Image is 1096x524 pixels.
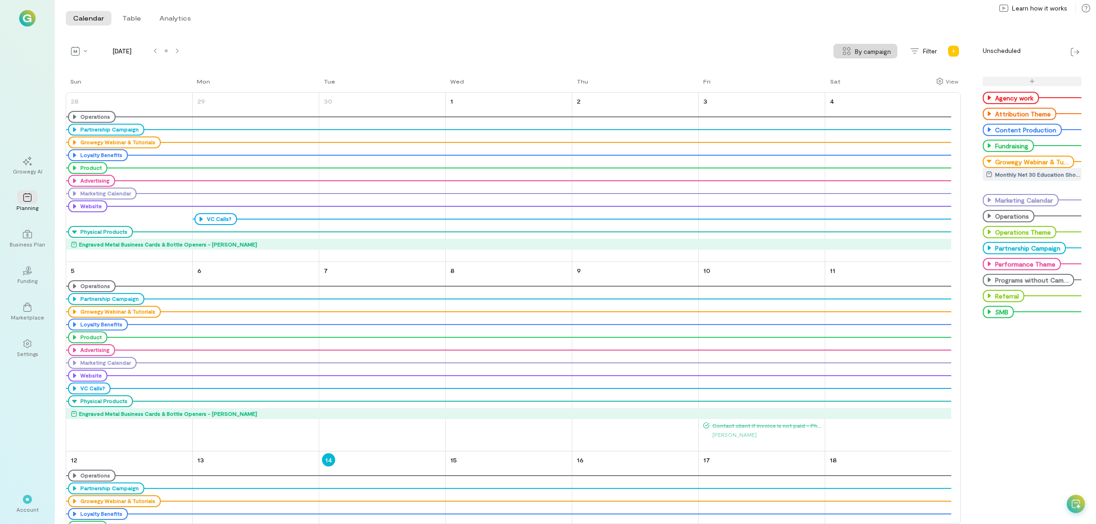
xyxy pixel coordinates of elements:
div: Attribution Theme [983,108,1056,120]
div: Account [16,506,39,513]
div: Partnership Campaign [78,485,139,492]
div: Performance Theme [993,260,1055,268]
td: October 3, 2025 [698,93,825,262]
div: SMB [993,308,1008,316]
td: September 30, 2025 [319,93,446,262]
button: Analytics [152,11,198,26]
div: SMB [983,306,1014,318]
div: Wed [450,78,464,85]
a: Growegy AI [11,149,44,182]
div: Add new [946,44,961,58]
td: October 1, 2025 [446,93,572,262]
div: VC Calls? [78,385,105,392]
div: Growegy Webinar & Tutorials [68,136,161,148]
div: VC Calls? [195,213,237,225]
a: October 16, 2025 [575,453,585,466]
a: October 9, 2025 [575,264,583,277]
div: Operations [993,212,1029,220]
div: Operations [68,280,116,292]
div: Performance Theme [983,258,1061,270]
div: Planning [16,204,38,211]
div: Growegy Webinar & Tutorials [78,308,155,315]
a: Tuesday [319,77,337,92]
div: Partnership Campaign [68,482,144,494]
a: October 3, 2025 [701,94,709,108]
div: Marketing Calendar [78,359,131,367]
div: Business Plan [10,241,45,248]
div: Partnership Campaign [993,244,1060,252]
a: October 17, 2025 [701,453,712,466]
a: September 30, 2025 [322,94,334,108]
div: Operations [78,472,110,479]
div: Referral [993,292,1019,300]
div: Mon [197,78,210,85]
div: VC Calls? [68,383,111,394]
div: Content Production [993,126,1056,134]
div: Loyalty Benefits [78,510,122,518]
a: Business Plan [11,222,44,255]
div: Loyalty Benefits [68,508,128,520]
div: Physical Products [78,228,127,236]
a: Wednesday [446,77,466,92]
div: Growegy Webinar & Tutorials [993,158,1069,166]
td: October 6, 2025 [193,262,319,451]
a: October 12, 2025 [69,453,79,466]
button: Calendar [66,11,111,26]
div: Operations [68,111,116,123]
div: Partnership Campaign [68,124,144,136]
td: October 2, 2025 [572,93,698,262]
div: Advertising [68,344,115,356]
a: October 2, 2025 [575,94,582,108]
div: Operations [983,210,1034,222]
div: Fundraising [983,140,1034,152]
div: Loyalty Benefits [78,321,122,328]
a: October 13, 2025 [195,453,206,466]
a: September 28, 2025 [69,94,80,108]
div: Operations [78,283,110,290]
div: Agency work [983,92,1039,104]
a: October 8, 2025 [448,264,456,277]
div: [PERSON_NAME] [703,430,824,439]
div: Engraved Metal Business Cards & Bottle Openers - [PERSON_NAME] [79,240,257,249]
td: October 9, 2025 [572,262,698,451]
div: Content Production [983,124,1062,136]
td: October 10, 2025 [698,262,825,451]
div: Growegy Webinar & Tutorials [68,495,161,507]
span: Filter [923,47,937,56]
div: Advertising [68,175,115,187]
a: Thursday [572,77,590,92]
a: October 18, 2025 [828,453,838,466]
div: VC Calls? [205,215,232,223]
div: Agency work [993,94,1033,102]
span: Learn how it works [1012,4,1067,13]
div: Operations [78,113,110,121]
div: Programs without Campaigns [983,274,1074,286]
a: October 11, 2025 [828,264,837,277]
a: October 14, 2025 [322,453,335,466]
div: Sun [70,78,81,85]
td: October 5, 2025 [66,262,193,451]
div: Operations Theme [983,226,1056,238]
a: September 29, 2025 [195,94,207,108]
div: Partnership Campaign [983,242,1066,254]
td: October 8, 2025 [446,262,572,451]
div: Growegy Webinar & Tutorials [68,306,161,318]
a: Planning [11,186,44,219]
a: Marketplace [11,295,44,328]
div: Tue [324,78,335,85]
td: October 11, 2025 [825,262,951,451]
div: Website [68,370,107,382]
div: Operations Theme [993,228,1051,236]
div: Growegy Webinar & Tutorials [78,139,155,146]
div: Fundraising [993,142,1028,150]
div: Website [78,203,102,210]
div: Marketing Calendar [68,188,137,199]
div: Settings [17,350,38,357]
a: October 7, 2025 [322,264,330,277]
div: Monthly Net 30 Education Shorts / Reels [995,170,1081,179]
div: Partnership Campaign [78,126,139,133]
div: Advertising [78,177,110,184]
button: Table [115,11,148,26]
div: Product [68,162,107,174]
a: October 1, 2025 [448,94,455,108]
